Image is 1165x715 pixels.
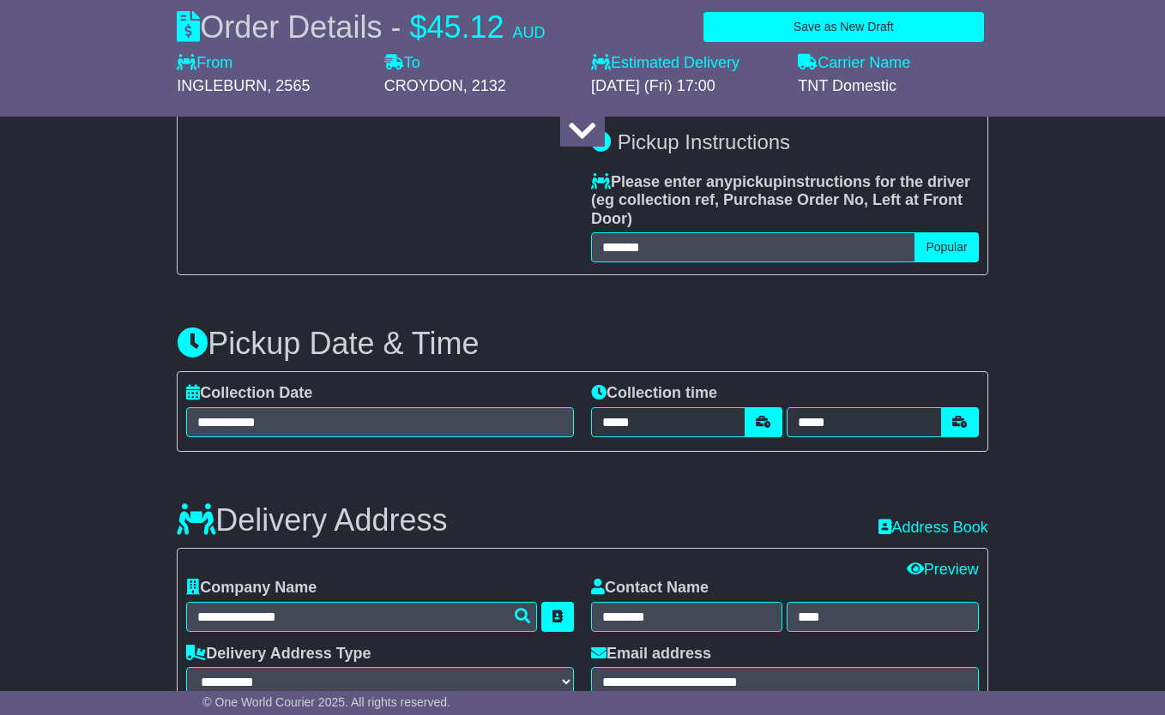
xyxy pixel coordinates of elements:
label: Email address [591,645,711,664]
div: Order Details - [177,9,545,45]
label: Please enter any instructions for the driver ( ) [591,173,979,229]
h3: Delivery Address [177,503,447,538]
span: © One World Courier 2025. All rights reserved. [202,695,450,709]
span: , 2132 [463,77,506,94]
button: Popular [914,232,978,262]
label: Delivery Address Type [186,645,371,664]
span: 45.12 [426,9,504,45]
button: Save as New Draft [703,12,984,42]
label: Contact Name [591,579,709,598]
label: To [384,54,420,73]
h3: Pickup Date & Time [177,327,987,361]
label: Collection Date [186,384,312,403]
label: Carrier Name [798,54,910,73]
label: Estimated Delivery [591,54,781,73]
label: Collection time [591,384,717,403]
span: Pickup Instructions [618,130,790,153]
span: $ [409,9,426,45]
a: Address Book [878,519,988,536]
label: Company Name [186,579,317,598]
span: eg collection ref, Purchase Order No, Left at Front Door [591,191,963,227]
span: AUD [513,24,546,41]
a: Preview [907,561,979,578]
span: pickup [733,173,782,190]
div: [DATE] (Fri) 17:00 [591,77,781,96]
span: CROYDON [384,77,463,94]
label: From [177,54,232,73]
span: , 2565 [267,77,310,94]
span: INGLEBURN [177,77,267,94]
div: TNT Domestic [798,77,987,96]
